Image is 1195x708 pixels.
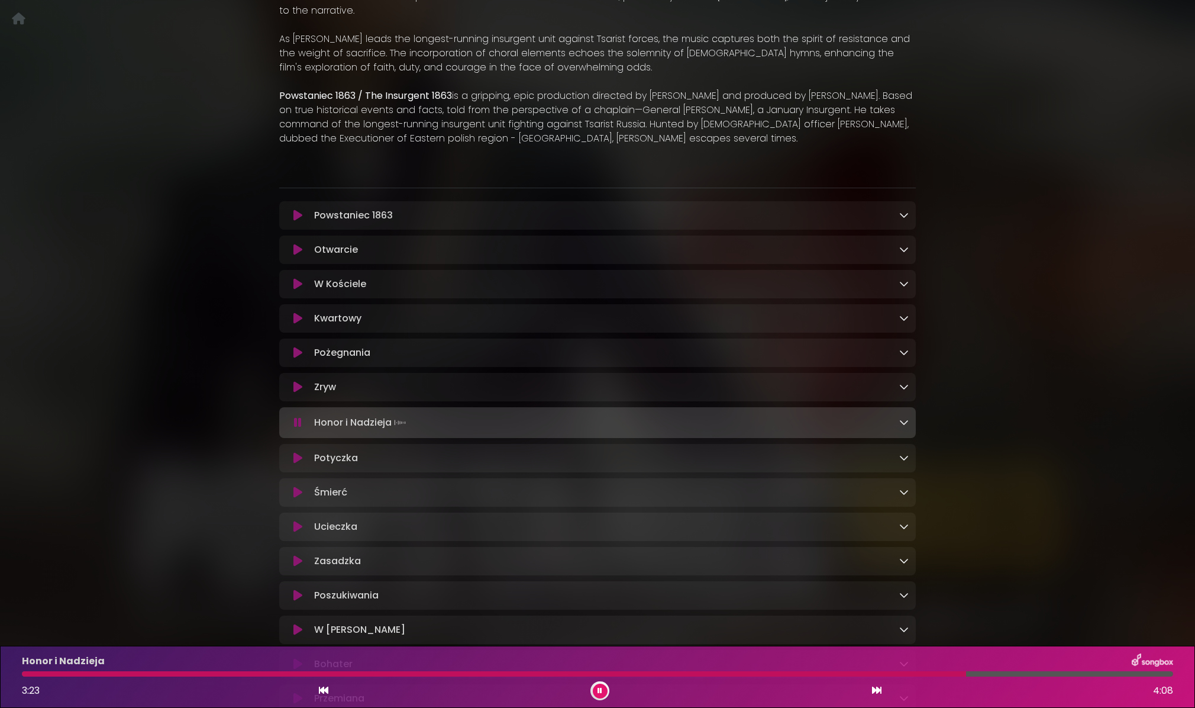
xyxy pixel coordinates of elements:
span: 3:23 [22,684,40,697]
p: is a gripping, epic production directed by [PERSON_NAME] and produced by [PERSON_NAME]. Based on ... [279,89,916,146]
p: Poszukiwania [314,588,379,603]
img: waveform4.gif [392,414,408,431]
p: Powstaniec 1863 [314,208,393,223]
p: W Kościele [314,277,366,291]
p: Kwartowy [314,311,361,326]
p: Pożegnania [314,346,370,360]
p: Potyczka [314,451,358,465]
span: 4:08 [1153,684,1173,698]
p: Zasadzka [314,554,361,568]
p: Ucieczka [314,520,357,534]
p: As [PERSON_NAME] leads the longest-running insurgent unit against Tsarist forces, the music captu... [279,32,916,75]
p: Otwarcie [314,243,358,257]
p: W [PERSON_NAME] [314,623,405,637]
p: Śmierć [314,485,347,500]
p: Zryw [314,380,336,394]
p: Honor i Nadzieja [22,654,105,668]
img: songbox-logo-white.png [1132,654,1173,669]
strong: Powstaniec 1863 / The Insurgent 1863 [279,89,452,102]
p: Honor i Nadzieja [314,414,408,431]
